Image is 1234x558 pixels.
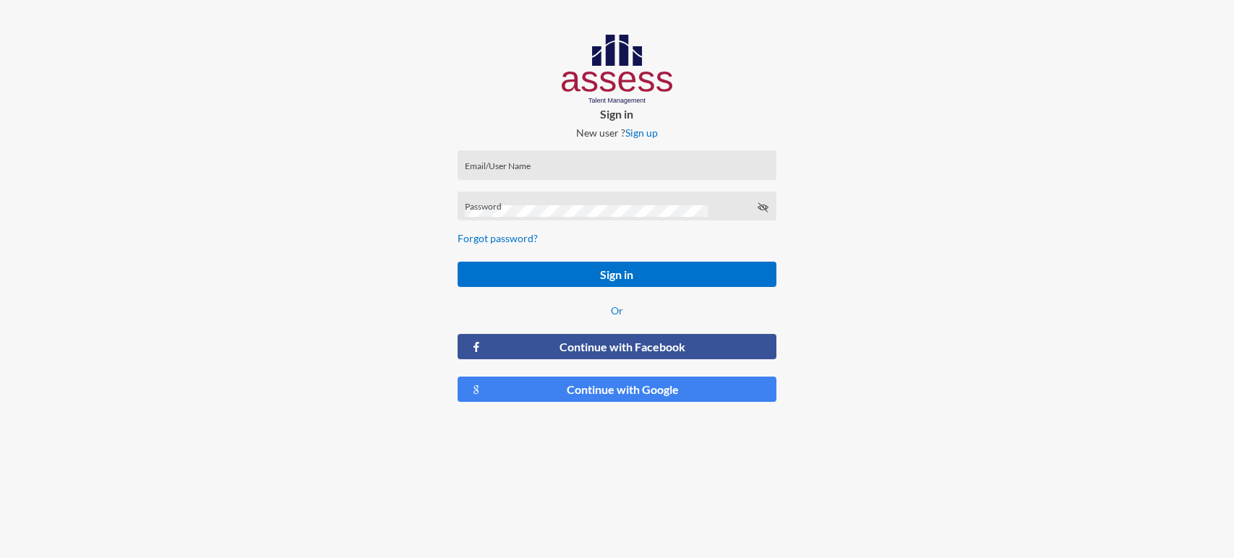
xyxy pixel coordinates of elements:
[458,304,776,317] p: Or
[458,334,776,359] button: Continue with Facebook
[458,377,776,402] button: Continue with Google
[458,262,776,287] button: Sign in
[458,232,538,244] a: Forgot password?
[446,126,788,139] p: New user ?
[625,126,658,139] a: Sign up
[446,107,788,121] p: Sign in
[562,35,672,104] img: AssessLogoo.svg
